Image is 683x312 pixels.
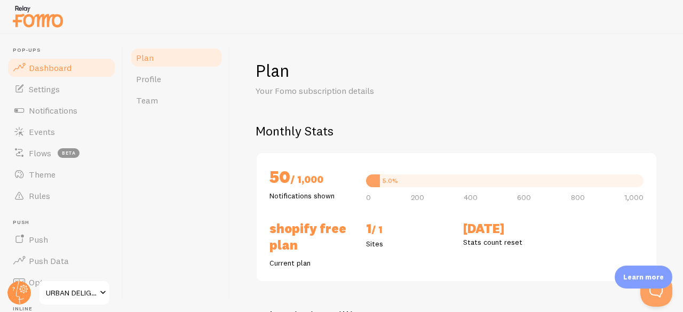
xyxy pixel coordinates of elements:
[571,194,585,201] span: 800
[29,105,77,116] span: Notifications
[6,271,116,293] a: Opt-In
[11,3,65,30] img: fomo-relay-logo-orange.svg
[130,68,223,90] a: Profile
[29,277,54,287] span: Opt-In
[29,190,50,201] span: Rules
[130,90,223,111] a: Team
[6,57,116,78] a: Dashboard
[615,266,672,289] div: Learn more
[29,169,55,180] span: Theme
[290,173,323,186] span: / 1,000
[366,220,450,238] h2: 1
[29,234,48,245] span: Push
[6,250,116,271] a: Push Data
[6,142,116,164] a: Flows beta
[411,194,424,201] span: 200
[29,84,60,94] span: Settings
[640,275,672,307] iframe: Help Scout Beacon - Open
[6,229,116,250] a: Push
[366,194,371,201] span: 0
[46,286,97,299] span: URBAN DELIGHT
[29,148,51,158] span: Flows
[256,60,657,82] h1: Plan
[29,126,55,137] span: Events
[136,95,158,106] span: Team
[517,194,531,201] span: 600
[463,220,547,237] h2: [DATE]
[6,100,116,121] a: Notifications
[38,280,110,306] a: URBAN DELIGHT
[366,238,450,249] p: Sites
[256,123,657,139] h2: Monthly Stats
[6,164,116,185] a: Theme
[463,237,547,247] p: Stats count reset
[269,220,353,253] h2: Shopify Free Plan
[464,194,478,201] span: 400
[13,219,116,226] span: Push
[256,85,512,97] p: Your Fomo subscription details
[6,121,116,142] a: Events
[269,190,353,201] p: Notifications shown
[624,194,644,201] span: 1,000
[58,148,80,158] span: beta
[136,52,154,63] span: Plan
[371,223,383,236] span: / 1
[6,78,116,100] a: Settings
[623,272,664,282] p: Learn more
[6,185,116,206] a: Rules
[130,47,223,68] a: Plan
[269,258,353,268] p: Current plan
[136,74,161,84] span: Profile
[269,166,353,190] h2: 50
[29,62,72,73] span: Dashboard
[29,255,69,266] span: Push Data
[13,47,116,54] span: Pop-ups
[383,178,398,184] div: 5.0%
